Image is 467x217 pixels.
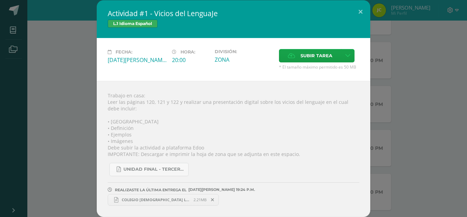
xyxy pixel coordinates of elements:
div: 20:00 [172,56,209,64]
a: COLEGIO [DEMOGRAPHIC_DATA] LA ESTRELLA.pptx 2.21MB [108,194,219,206]
span: 2.21MB [194,197,206,202]
button: Close (Esc) [351,0,370,24]
span: Hora: [181,49,195,55]
div: Trabajo en casa: Leer las páginas 120, 121 y 122 y realizar una presentación digital sobre los vi... [97,81,370,217]
span: Remover entrega [207,196,218,204]
span: REALIZASTE LA ÚLTIMA ENTREGA EL [115,188,187,192]
div: [DATE][PERSON_NAME] [108,56,166,64]
span: [DATE][PERSON_NAME] 19:24 P.M. [187,190,255,190]
span: Fecha: [116,49,132,55]
label: División: [215,49,273,54]
div: ZONA [215,56,273,63]
span: * El tamaño máximo permitido es 50 MB [279,64,359,70]
a: UNIDAD FINAL - TERCERO BASICO A-B-C.pdf [109,163,189,176]
h2: Actividad #1 - Vicios del LenguaJe [108,9,359,18]
span: Subir tarea [301,49,332,62]
span: COLEGIO [DEMOGRAPHIC_DATA] LA ESTRELLA.pptx [118,197,194,202]
span: UNIDAD FINAL - TERCERO BASICO A-B-C.pdf [123,167,185,172]
span: L.1 Idioma Español [108,20,158,28]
